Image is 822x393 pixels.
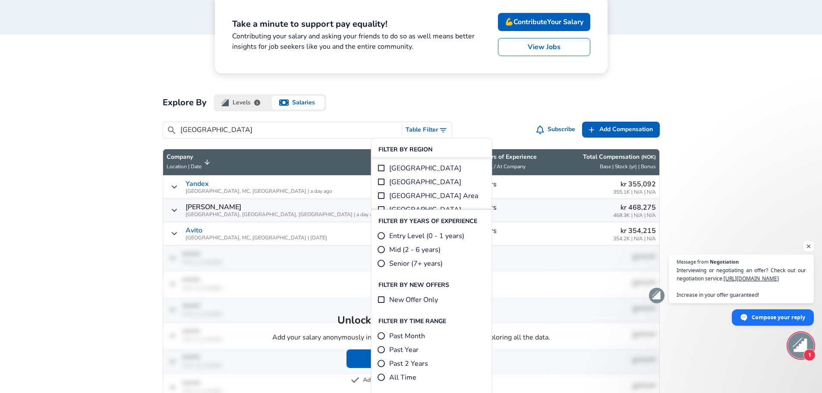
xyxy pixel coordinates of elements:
span: Negotiation [710,259,739,264]
p: Total Compensation [583,153,656,161]
button: Add Salary [346,349,476,368]
a: Yandex [186,180,209,188]
span: Add Compensation [599,124,653,135]
a: 💪ContributeYour Salary [498,13,590,31]
a: Add Compensation [582,122,660,138]
p: kr 354,215 [613,226,656,236]
span: All Time [389,372,416,383]
p: Company [167,153,202,161]
button: salaries [270,94,326,111]
p: Filter By New Offers [378,281,449,289]
span: CompanyLocation | Date [167,153,213,172]
p: [PERSON_NAME] [186,203,241,211]
span: 1 [803,349,816,361]
span: Past Year [389,345,419,355]
span: 1 yr [481,213,548,218]
p: kr 355,092 [613,179,656,189]
p: 3 yrs [481,202,548,213]
input: Search City, Tag, Etc [180,125,399,135]
span: 1 yr [481,189,548,195]
p: Contributing your salary and asking your friends to do so as well means better insights for job s... [232,31,498,52]
h5: Unlock by Adding Your Salary! [272,313,550,327]
h2: Explore By [163,96,207,110]
p: Filter By Region [378,145,432,154]
span: Your Salary [547,17,583,27]
button: Subscribe [535,122,579,138]
span: Past 2 Years [389,358,428,369]
p: kr 468,275 [613,202,656,213]
h3: Take a minute to support pay equality! [232,17,498,31]
p: Years of Experience [481,153,548,161]
p: Filter By Years Of Experience [378,217,477,226]
a: Avito [186,226,202,234]
span: Message from [677,259,709,264]
img: levels.fyi logo [221,99,229,107]
span: Past Month [389,331,425,341]
span: 1 yr [481,236,548,242]
p: 5 yrs [481,179,548,189]
p: Add your salary anonymously in less than 60 seconds and continue exploring all the data. [272,332,550,343]
p: 3 yrs [481,226,548,236]
span: Total Compensation (NOK) Base | Stock (yr) | Bonus [555,153,655,172]
span: 468.3K | N/A | N/A [613,213,656,218]
p: Filter By Time Range [378,317,446,326]
div: Open chat [788,333,814,358]
span: 354.2K | N/A | N/A [613,236,656,242]
span: 355.1K | N/A | N/A [613,189,656,195]
span: [GEOGRAPHIC_DATA] [389,163,461,173]
span: New Offer Only [389,295,438,305]
span: [GEOGRAPHIC_DATA], MC, [GEOGRAPHIC_DATA] | [DATE] [186,235,327,241]
span: [GEOGRAPHIC_DATA] [389,204,461,215]
img: svg+xml;base64,PHN2ZyB4bWxucz0iaHR0cDovL3d3dy53My5vcmcvMjAwMC9zdmciIGZpbGw9IiM3NTc1NzUiIHZpZXdCb3... [351,376,359,384]
span: Entry Level (0 - 1 years) [389,231,464,241]
p: View Jobs [528,42,561,52]
button: levels.fyi logoLevels [214,94,270,111]
a: View Jobs [498,38,590,56]
button: Toggle Search Filters [402,122,452,138]
span: [GEOGRAPHIC_DATA], MC, [GEOGRAPHIC_DATA] | a day ago [186,189,332,194]
span: [GEOGRAPHIC_DATA] [389,177,461,187]
span: Location | Date [167,163,202,170]
button: (NOK) [641,154,656,161]
span: Compose your reply [752,310,805,325]
span: Senior (7+ years) [389,258,443,269]
span: Total / At Company [481,163,526,170]
p: 💪 Contribute [505,17,583,27]
button: Added mine already within last 1 year [353,375,469,386]
span: Base | Stock (yr) | Bonus [600,163,656,170]
span: [GEOGRAPHIC_DATA] Area [389,191,478,201]
span: Mid (2 - 6 years) [389,245,441,255]
span: [GEOGRAPHIC_DATA], [GEOGRAPHIC_DATA], [GEOGRAPHIC_DATA] | a day ago [186,212,378,217]
span: Interviewing or negotiating an offer? Check out our negotiation service: Increase in your offer g... [677,266,806,299]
